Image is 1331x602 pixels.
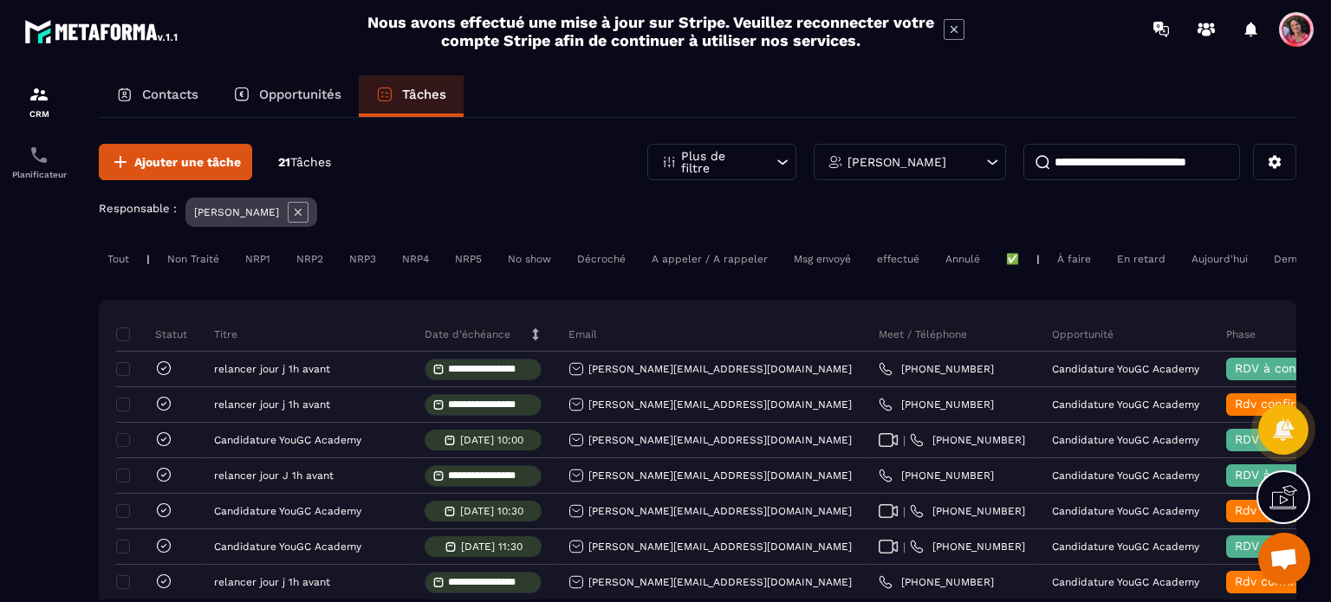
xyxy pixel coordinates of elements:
[1052,398,1199,411] p: Candidature YouGC Academy
[910,540,1025,553] a: [PHONE_NUMBER]
[868,249,928,269] div: effectué
[159,249,228,269] div: Non Traité
[278,154,331,171] p: 21
[214,363,330,375] p: relancer jour j 1h avant
[214,327,237,341] p: Titre
[446,249,490,269] div: NRP5
[1052,327,1113,341] p: Opportunité
[216,75,359,117] a: Opportunités
[4,170,74,179] p: Planificateur
[1226,327,1256,341] p: Phase
[1052,469,1199,482] p: Candidature YouGC Academy
[4,71,74,132] a: formationformationCRM
[237,249,279,269] div: NRP1
[393,249,438,269] div: NRP4
[910,433,1025,447] a: [PHONE_NUMBER]
[1052,576,1199,588] p: Candidature YouGC Academy
[367,13,935,49] h2: Nous avons effectué une mise à jour sur Stripe. Veuillez reconnecter votre compte Stripe afin de ...
[4,132,74,192] a: schedulerschedulerPlanificateur
[903,505,906,518] span: |
[1052,434,1199,446] p: Candidature YouGC Academy
[1183,249,1256,269] div: Aujourd'hui
[460,505,523,517] p: [DATE] 10:30
[1052,541,1199,553] p: Candidature YouGC Academy
[1258,533,1310,585] div: Ouvrir le chat
[214,469,334,482] p: relancer jour J 1h avant
[1049,249,1100,269] div: À faire
[288,249,332,269] div: NRP2
[879,327,967,341] p: Meet / Téléphone
[910,504,1025,518] a: [PHONE_NUMBER]
[99,249,138,269] div: Tout
[146,253,150,265] p: |
[997,249,1028,269] div: ✅
[24,16,180,47] img: logo
[425,327,510,341] p: Date d’échéance
[259,87,341,102] p: Opportunités
[134,153,241,171] span: Ajouter une tâche
[1108,249,1174,269] div: En retard
[142,87,198,102] p: Contacts
[214,541,361,553] p: Candidature YouGC Academy
[681,150,757,174] p: Plus de filtre
[879,469,994,482] a: [PHONE_NUMBER]
[460,434,523,446] p: [DATE] 10:00
[1036,253,1040,265] p: |
[879,362,994,376] a: [PHONE_NUMBER]
[4,109,74,119] p: CRM
[937,249,989,269] div: Annulé
[341,249,385,269] div: NRP3
[99,202,177,215] p: Responsable :
[1052,505,1199,517] p: Candidature YouGC Academy
[290,155,331,169] span: Tâches
[643,249,776,269] div: A appeler / A rappeler
[903,434,906,447] span: |
[214,505,361,517] p: Candidature YouGC Academy
[847,156,946,168] p: [PERSON_NAME]
[402,87,446,102] p: Tâches
[461,541,523,553] p: [DATE] 11:30
[499,249,560,269] div: No show
[194,206,279,218] p: [PERSON_NAME]
[879,398,994,411] a: [PHONE_NUMBER]
[1052,363,1199,375] p: Candidature YouGC Academy
[120,327,187,341] p: Statut
[359,75,464,117] a: Tâches
[29,145,49,165] img: scheduler
[568,327,597,341] p: Email
[99,144,252,180] button: Ajouter une tâche
[214,576,330,588] p: relancer jour j 1h avant
[903,541,906,553] span: |
[99,75,216,117] a: Contacts
[568,249,634,269] div: Décroché
[29,84,49,105] img: formation
[785,249,860,269] div: Msg envoyé
[879,575,994,589] a: [PHONE_NUMBER]
[214,398,330,411] p: relancer jour j 1h avant
[214,434,361,446] p: Candidature YouGC Academy
[1265,249,1321,269] div: Demain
